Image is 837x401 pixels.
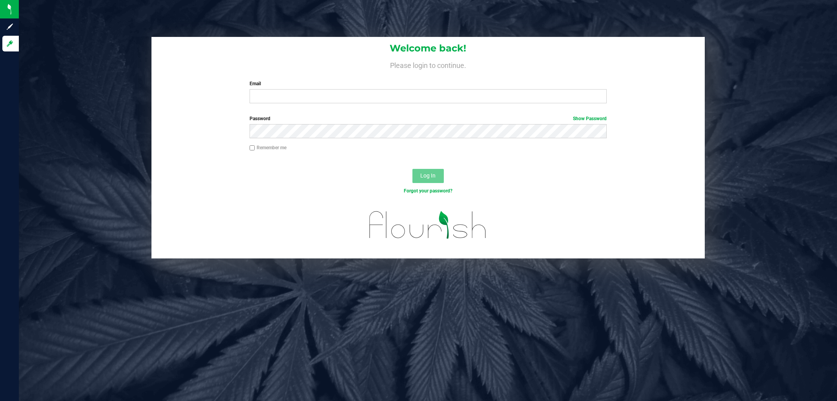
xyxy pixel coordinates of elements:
[6,40,14,48] inline-svg: Log in
[6,23,14,31] inline-svg: Sign up
[404,188,452,194] a: Forgot your password?
[151,43,705,53] h1: Welcome back!
[250,144,286,151] label: Remember me
[412,169,444,183] button: Log In
[250,80,607,87] label: Email
[573,116,607,121] a: Show Password
[250,145,255,151] input: Remember me
[250,116,270,121] span: Password
[359,203,497,247] img: flourish_logo.svg
[151,60,705,69] h4: Please login to continue.
[420,172,436,179] span: Log In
